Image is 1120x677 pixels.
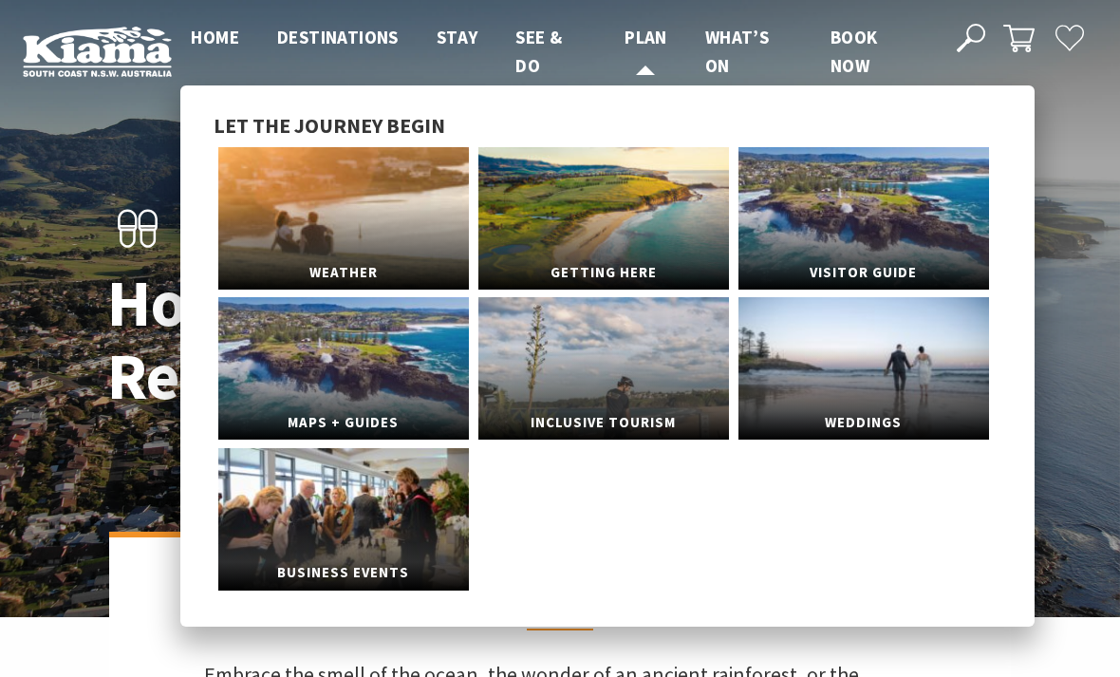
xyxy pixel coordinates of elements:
span: Let the journey begin [214,112,445,139]
span: See & Do [515,26,562,77]
span: Weddings [738,405,989,441]
img: Kiama Logo [23,26,172,77]
span: Weather [218,255,469,291]
h1: Hotels, Motels & Resorts [107,267,644,412]
span: Plan [625,26,667,48]
span: Visitor Guide [738,255,989,291]
span: What’s On [705,26,769,77]
span: Getting Here [478,255,729,291]
span: Book now [831,26,878,77]
span: Home [191,26,239,48]
span: Maps + Guides [218,405,469,441]
span: Business Events [218,555,469,591]
nav: Main Menu [172,23,934,81]
span: Destinations [277,26,399,48]
span: Stay [437,26,478,48]
span: Inclusive Tourism [478,405,729,441]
